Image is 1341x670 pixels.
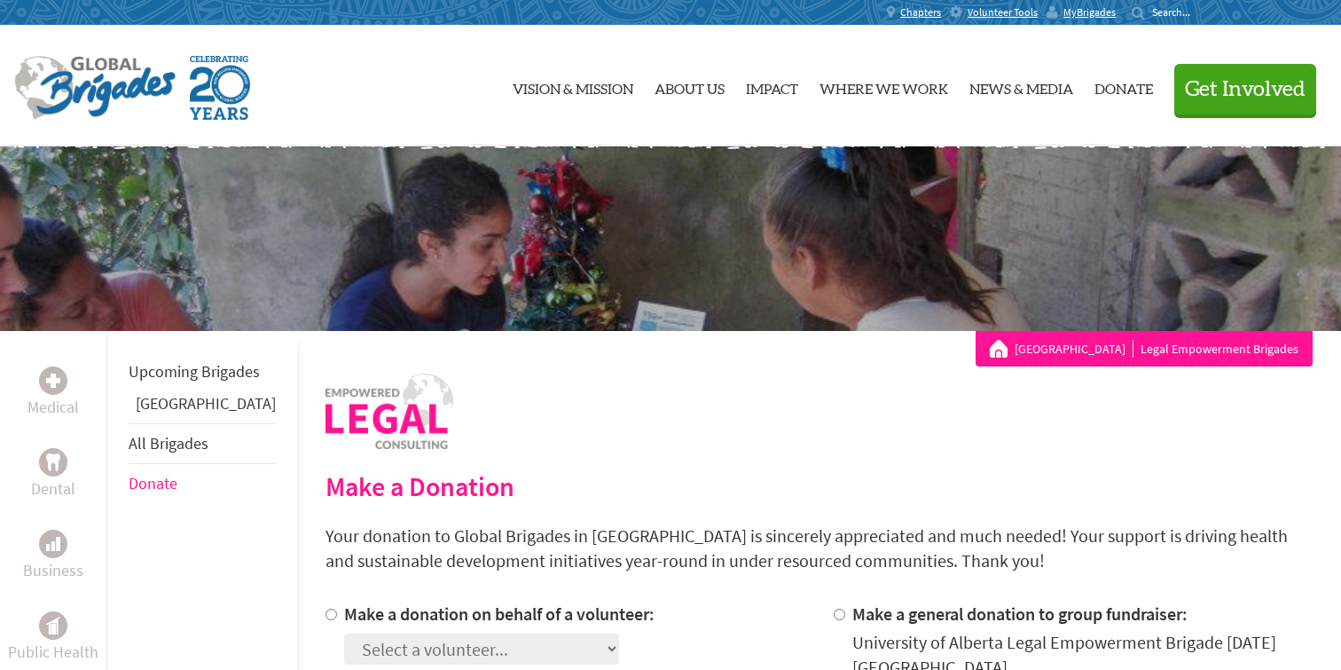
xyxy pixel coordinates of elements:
[39,611,67,640] div: Public Health
[344,603,655,625] label: Make a donation on behalf of a volunteer:
[23,530,83,583] a: BusinessBusiness
[969,40,1073,132] a: News & Media
[23,558,83,583] p: Business
[1094,40,1153,132] a: Donate
[1015,340,1133,358] a: [GEOGRAPHIC_DATA]
[46,453,60,470] img: Dental
[129,433,208,453] a: All Brigades
[819,40,948,132] a: Where We Work
[46,537,60,551] img: Business
[136,393,276,414] a: [GEOGRAPHIC_DATA]
[325,374,453,449] img: logo-human-rights.png
[31,448,75,501] a: DentalDental
[1152,5,1203,19] input: Search...
[31,477,75,501] p: Dental
[46,374,60,388] img: Medical
[129,361,260,382] a: Upcoming Brigades
[990,340,1298,358] div: Legal Empowerment Brigades
[1063,5,1116,20] span: MyBrigades
[655,40,725,132] a: About Us
[129,423,276,464] li: All Brigades
[8,640,98,665] p: Public Health
[39,367,67,395] div: Medical
[27,395,79,420] p: Medical
[39,530,67,558] div: Business
[27,367,79,420] a: MedicalMedical
[325,524,1313,573] p: Your donation to Global Brigades in [GEOGRAPHIC_DATA] is sincerely appreciated and much needed! Y...
[1185,79,1306,100] span: Get Involved
[1174,64,1316,114] button: Get Involved
[46,617,60,635] img: Public Health
[129,473,177,493] a: Donate
[968,5,1038,20] span: Volunteer Tools
[129,352,276,391] li: Upcoming Brigades
[746,40,798,132] a: Impact
[129,464,276,503] li: Donate
[513,40,633,132] a: Vision & Mission
[325,470,1313,502] h2: Make a Donation
[39,448,67,477] div: Dental
[8,611,98,665] a: Public HealthPublic Health
[14,56,176,120] img: Global Brigades Logo
[852,603,1188,625] label: Make a general donation to group fundraiser:
[900,5,941,20] span: Chapters
[190,56,250,120] img: Global Brigades Celebrating 20 Years
[129,391,276,423] li: Greece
